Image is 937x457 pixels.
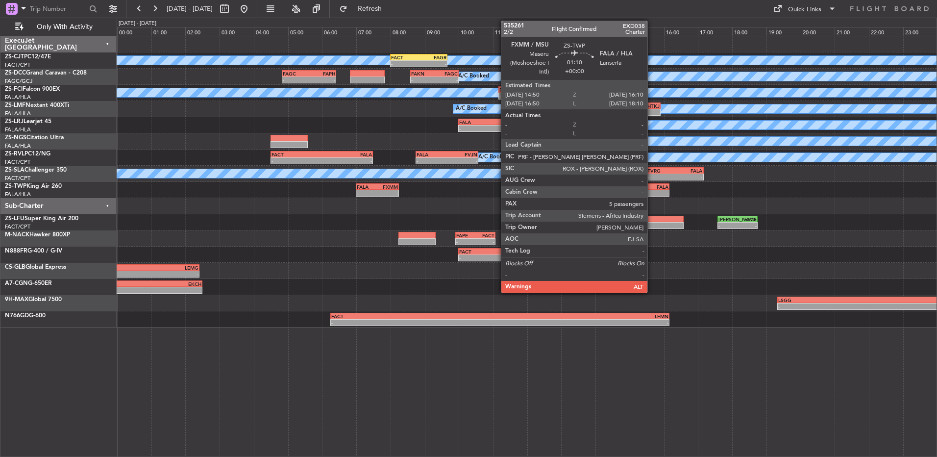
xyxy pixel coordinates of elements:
div: - [357,190,377,196]
div: - [718,223,738,228]
div: - [309,77,335,83]
a: ZS-LMFNextant 400XTi [5,102,69,108]
a: N766GDG-600 [5,313,46,319]
div: 13:00 [561,27,595,36]
div: - [391,61,419,67]
a: ZS-LRJLearjet 45 [5,119,51,125]
div: 01:00 [151,27,186,36]
div: 19:00 [766,27,801,36]
div: FAGC [434,71,458,76]
a: ZS-RVLPC12/NG [5,151,50,157]
a: FAGC/GCJ [5,77,32,85]
div: 03:00 [220,27,254,36]
button: Refresh [335,1,394,17]
a: CS-GLBGlobal Express [5,264,66,270]
div: FACT [475,232,494,238]
div: 12:00 [527,27,562,36]
div: HUEN [531,119,603,125]
a: FALA/HLA [5,94,31,101]
a: 9H-MAXGlobal 7500 [5,297,62,303]
div: FACT [271,152,322,157]
div: - [331,320,500,326]
div: - [411,77,435,83]
div: - [419,61,446,67]
a: FACT/CPT [5,61,30,69]
div: FALA [499,87,525,93]
button: Quick Links [768,1,841,17]
div: A/C Booked [458,69,489,84]
a: ZS-FCIFalcon 900EX [5,86,60,92]
div: LFMN [500,313,668,319]
div: 18:00 [732,27,766,36]
div: FVRG [647,168,675,174]
div: FAOR [490,249,520,254]
span: M-NACK [5,232,29,238]
div: FALA [417,152,447,157]
div: - [456,239,475,245]
div: FACT [459,249,490,254]
div: 16:00 [664,27,698,36]
div: - [647,174,675,180]
span: ZS-FCI [5,86,23,92]
span: A7-CGN [5,280,28,286]
span: [DATE] - [DATE] [167,4,213,13]
div: FVJN [447,152,477,157]
div: - [525,93,551,99]
div: - [447,158,477,164]
div: - [594,174,620,180]
div: 17:00 [698,27,732,36]
div: - [738,223,757,228]
div: FACT [391,54,419,60]
div: 02:00 [185,27,220,36]
div: FXMM [624,184,646,190]
div: - [567,174,593,180]
div: 07:00 [356,27,391,36]
div: - [271,158,322,164]
div: - [377,190,398,196]
a: ZS-NGSCitation Ultra [5,135,64,141]
span: ZS-NGS [5,135,26,141]
button: Only With Activity [11,19,106,35]
a: FACT/CPT [5,175,30,182]
div: FXMM [377,184,398,190]
div: 05:00 [288,27,322,36]
div: 15:00 [630,27,664,36]
div: - [594,109,660,115]
span: ZS-RVL [5,151,25,157]
span: ZS-CJT [5,54,24,60]
span: N766GD [5,313,29,319]
div: FALA [459,119,531,125]
div: 10:00 [459,27,493,36]
div: A/C Booked [456,102,487,116]
div: FACT [331,313,500,319]
div: 14:00 [595,27,630,36]
div: FAGC [283,71,309,76]
div: FAOR [567,168,593,174]
div: 04:00 [254,27,288,36]
div: 08:00 [391,27,425,36]
div: - [434,77,458,83]
span: Refresh [349,5,391,12]
a: FALA/HLA [5,142,31,150]
div: FALA [675,168,702,174]
input: Trip Number [30,1,86,16]
div: A/C Booked [604,118,635,132]
div: - [500,320,668,326]
div: - [499,93,525,99]
div: - [624,190,646,196]
div: FVRG [594,168,620,174]
div: FALA [322,152,372,157]
div: FACT [738,216,757,222]
a: FALA/HLA [5,110,31,117]
div: FALA [528,103,594,109]
div: - [417,158,447,164]
div: FAKN [411,71,435,76]
a: M-NACKHawker 800XP [5,232,70,238]
div: - [322,158,372,164]
a: FALA/HLA [5,126,31,133]
div: [DATE] - [DATE] [119,20,156,28]
span: ZS-LMF [5,102,25,108]
div: 21:00 [835,27,869,36]
div: - [475,239,494,245]
div: 20:00 [801,27,835,36]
